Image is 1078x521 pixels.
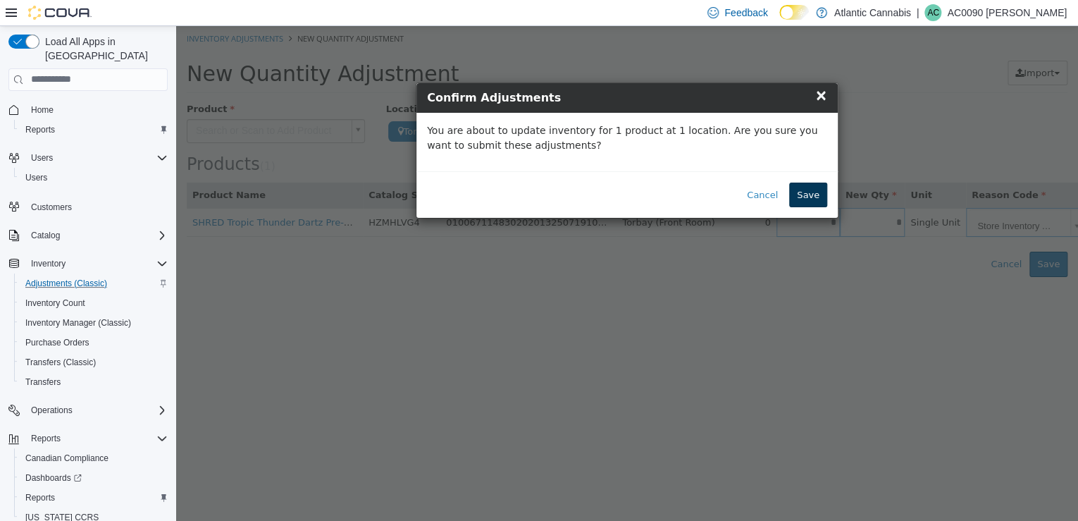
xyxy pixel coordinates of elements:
[20,354,168,371] span: Transfers (Classic)
[14,333,173,353] button: Purchase Orders
[25,278,107,289] span: Adjustments (Classic)
[25,149,168,166] span: Users
[14,274,173,293] button: Adjustments (Classic)
[20,374,66,391] a: Transfers
[31,258,66,269] span: Inventory
[28,6,92,20] img: Cova
[25,101,168,118] span: Home
[20,314,137,331] a: Inventory Manager (Classic)
[31,405,73,416] span: Operations
[31,230,60,241] span: Catalog
[638,61,651,78] span: ×
[20,470,87,486] a: Dashboards
[20,275,168,292] span: Adjustments (Classic)
[25,255,168,272] span: Inventory
[25,492,55,503] span: Reports
[3,429,173,448] button: Reports
[724,6,767,20] span: Feedback
[20,334,95,351] a: Purchase Orders
[20,314,168,331] span: Inventory Manager (Classic)
[20,354,101,371] a: Transfers (Classic)
[924,4,941,21] div: AC0090 Chipman Kayla
[25,376,61,388] span: Transfers
[917,4,919,21] p: |
[20,489,168,506] span: Reports
[14,468,173,488] a: Dashboards
[20,295,168,312] span: Inventory Count
[927,4,939,21] span: AC
[25,298,85,309] span: Inventory Count
[3,148,173,168] button: Users
[14,168,173,188] button: Users
[25,430,66,447] button: Reports
[25,402,78,419] button: Operations
[20,275,113,292] a: Adjustments (Classic)
[20,450,168,467] span: Canadian Compliance
[20,121,168,138] span: Reports
[947,4,1067,21] p: AC0090 [PERSON_NAME]
[25,124,55,135] span: Reports
[20,295,91,312] a: Inventory Count
[25,197,168,215] span: Customers
[14,372,173,392] button: Transfers
[3,226,173,245] button: Catalog
[251,97,651,127] p: You are about to update inventory for 1 product at 1 location. Are you sure you want to submit th...
[3,196,173,216] button: Customers
[3,254,173,274] button: Inventory
[3,400,173,420] button: Operations
[563,157,609,182] button: Cancel
[14,293,173,313] button: Inventory Count
[25,357,96,368] span: Transfers (Classic)
[25,102,59,118] a: Home
[31,152,53,164] span: Users
[14,313,173,333] button: Inventory Manager (Classic)
[25,453,109,464] span: Canadian Compliance
[25,255,71,272] button: Inventory
[14,448,173,468] button: Canadian Compliance
[31,202,72,213] span: Customers
[3,99,173,120] button: Home
[20,374,168,391] span: Transfers
[834,4,911,21] p: Atlantic Cannabis
[25,402,168,419] span: Operations
[25,199,78,216] a: Customers
[20,169,53,186] a: Users
[25,472,82,484] span: Dashboards
[20,121,61,138] a: Reports
[25,149,58,166] button: Users
[31,104,54,116] span: Home
[14,120,173,140] button: Reports
[25,172,47,183] span: Users
[779,5,809,20] input: Dark Mode
[14,353,173,372] button: Transfers (Classic)
[14,488,173,508] button: Reports
[613,157,651,182] button: Save
[25,430,168,447] span: Reports
[25,227,168,244] span: Catalog
[251,63,651,80] h4: Confirm Adjustments
[20,334,168,351] span: Purchase Orders
[20,169,168,186] span: Users
[39,35,168,63] span: Load All Apps in [GEOGRAPHIC_DATA]
[25,317,131,329] span: Inventory Manager (Classic)
[25,337,89,348] span: Purchase Orders
[25,227,66,244] button: Catalog
[20,489,61,506] a: Reports
[20,470,168,486] span: Dashboards
[20,450,114,467] a: Canadian Compliance
[31,433,61,444] span: Reports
